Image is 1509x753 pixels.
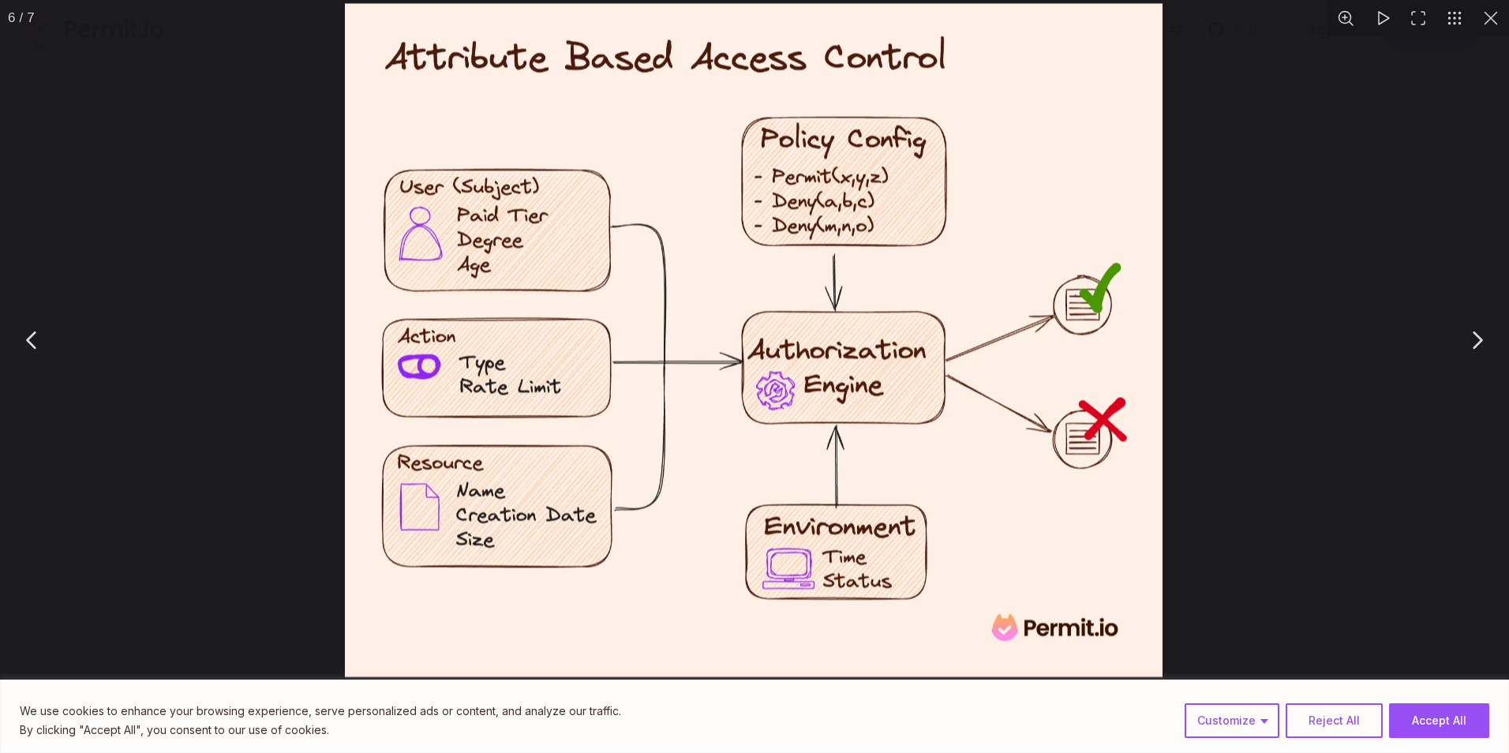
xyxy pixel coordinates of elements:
button: Next [1457,320,1496,360]
button: Customize [1185,703,1279,738]
button: Previous [13,320,52,360]
p: We use cookies to enhance your browsing experience, serve personalized ads or content, and analyz... [20,702,621,721]
button: Accept All [1389,703,1489,738]
img: Image 6 of 7 [345,3,1163,676]
button: Reject All [1286,703,1383,738]
p: By clicking "Accept All", you consent to our use of cookies. [20,721,621,740]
